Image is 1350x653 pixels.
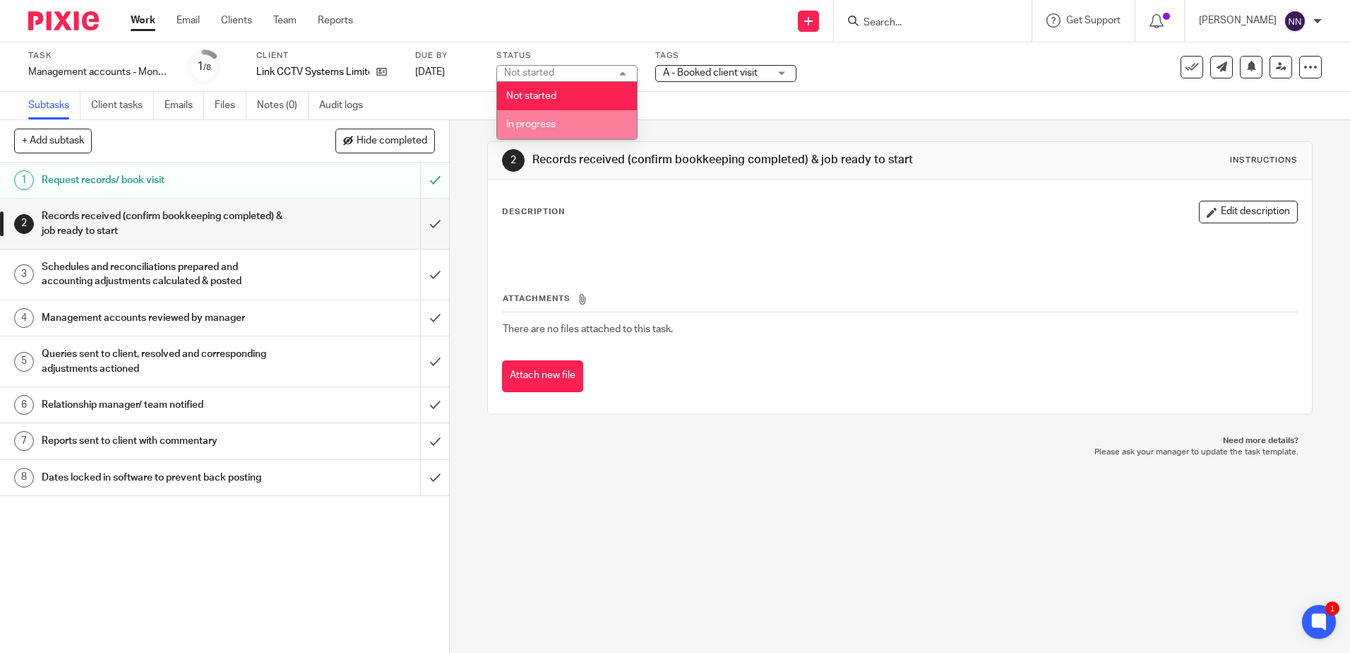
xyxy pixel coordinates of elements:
[503,324,673,334] span: There are no files attached to this task.
[506,119,556,129] span: In progress
[862,17,989,30] input: Search
[14,431,34,451] div: 7
[14,214,34,234] div: 2
[663,68,758,78] span: A - Booked client visit
[502,360,583,392] button: Attach new file
[215,92,246,119] a: Files
[14,395,34,415] div: 6
[14,352,34,372] div: 5
[501,447,1298,458] p: Please ask your manager to update the task template.
[28,11,99,30] img: Pixie
[655,50,796,61] label: Tags
[42,394,285,416] h1: Relationship manager/ team notified
[1066,16,1121,25] span: Get Support
[28,50,169,61] label: Task
[256,50,398,61] label: Client
[42,307,285,329] h1: Management accounts reviewed by manager
[273,13,297,28] a: Team
[14,308,34,328] div: 4
[131,13,155,28] a: Work
[1199,13,1277,28] p: [PERSON_NAME]
[203,64,211,71] small: /8
[502,149,525,172] div: 2
[1230,155,1298,166] div: Instructions
[318,13,353,28] a: Reports
[357,136,427,147] span: Hide completed
[42,170,285,191] h1: Request records/ book visit
[504,68,554,78] div: Not started
[496,50,638,61] label: Status
[335,129,435,153] button: Hide completed
[177,13,200,28] a: Email
[502,206,565,218] p: Description
[28,65,169,79] div: Management accounts - Monthly
[319,92,374,119] a: Audit logs
[415,67,445,77] span: [DATE]
[91,92,154,119] a: Client tasks
[14,468,34,488] div: 8
[256,65,369,79] p: Link CCTV Systems Limited
[503,295,571,302] span: Attachments
[14,264,34,284] div: 3
[1325,601,1339,616] div: 1
[415,50,479,61] label: Due by
[197,59,211,75] div: 1
[14,170,34,190] div: 1
[506,91,556,101] span: Not started
[14,129,92,153] button: + Add subtask
[165,92,204,119] a: Emails
[28,92,80,119] a: Subtasks
[42,206,285,242] h1: Records received (confirm bookkeeping completed) & job ready to start
[1199,201,1298,223] button: Edit description
[42,467,285,488] h1: Dates locked in software to prevent back posting
[221,13,252,28] a: Clients
[532,153,930,167] h1: Records received (confirm bookkeeping completed) & job ready to start
[42,343,285,380] h1: Queries sent to client, resolved and corresponding adjustments actioned
[42,257,285,293] h1: Schedules and reconciliations prepared and accounting adjustments calculated & posted
[257,92,309,119] a: Notes (0)
[501,435,1298,447] p: Need more details?
[42,430,285,452] h1: Reports sent to client with commentary
[1284,10,1306,33] img: svg%3E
